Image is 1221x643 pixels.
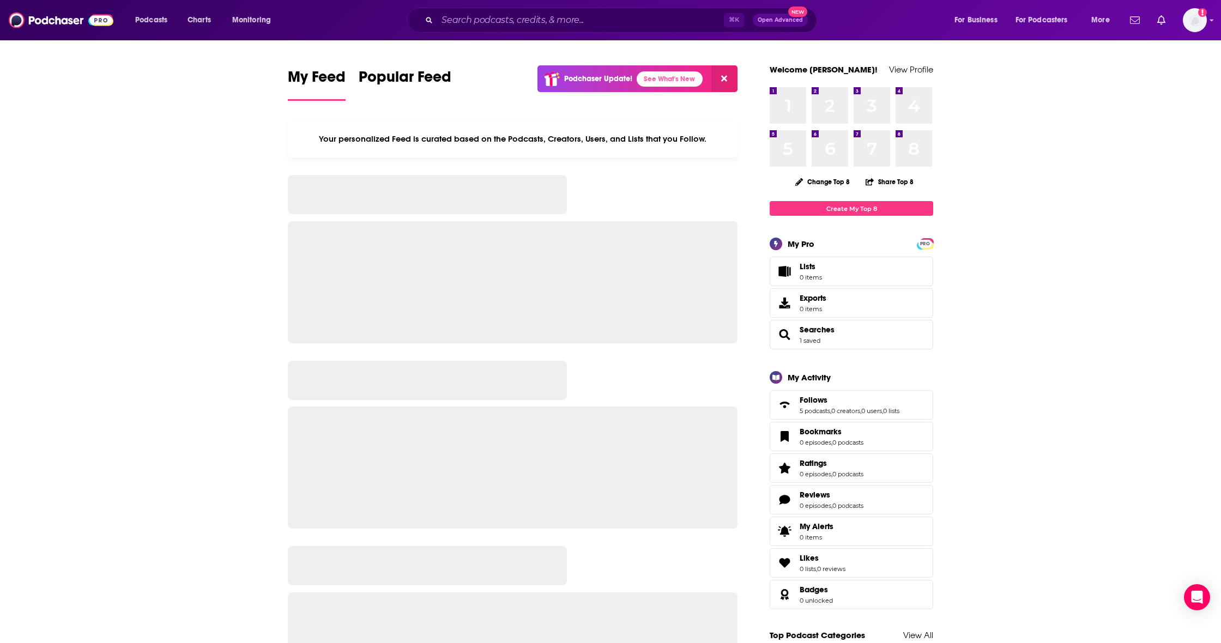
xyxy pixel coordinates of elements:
a: Follows [773,397,795,413]
a: Reviews [800,490,863,500]
img: Podchaser - Follow, Share and Rate Podcasts [9,10,113,31]
span: Badges [770,580,933,609]
span: Exports [773,295,795,311]
a: PRO [918,239,932,247]
a: Lists [770,257,933,286]
button: Share Top 8 [865,171,914,192]
span: New [788,7,808,17]
span: Lists [773,264,795,279]
a: 0 unlocked [800,597,833,604]
a: 0 episodes [800,470,831,478]
a: Likes [800,553,845,563]
span: Popular Feed [359,68,451,93]
span: Likes [770,548,933,578]
a: Ratings [773,460,795,476]
span: My Alerts [773,524,795,539]
div: Search podcasts, credits, & more... [418,8,827,33]
span: Lists [800,262,822,271]
span: , [831,439,832,446]
button: open menu [1084,11,1123,29]
a: Exports [770,288,933,318]
span: Reviews [800,490,830,500]
span: , [831,470,832,478]
span: , [830,407,831,415]
span: Badges [800,585,828,595]
a: Ratings [800,458,863,468]
span: My Alerts [800,521,833,531]
span: , [831,502,832,509]
a: 0 podcasts [832,502,863,509]
span: For Business [954,13,998,28]
span: For Podcasters [1016,13,1068,28]
a: 0 podcasts [832,439,863,446]
a: Show notifications dropdown [1126,11,1144,29]
p: Podchaser Update! [564,74,632,83]
a: Bookmarks [800,427,863,436]
a: 5 podcasts [800,407,830,415]
span: Open Advanced [758,17,803,23]
span: , [860,407,861,415]
a: 0 lists [883,407,899,415]
a: Badges [800,585,833,595]
button: open menu [947,11,1011,29]
a: 1 saved [800,337,820,344]
a: Badges [773,587,795,602]
div: My Activity [788,372,831,383]
a: See What's New [637,71,703,87]
span: Monitoring [232,13,271,28]
a: 0 reviews [817,565,845,573]
a: Bookmarks [773,429,795,444]
span: Charts [188,13,211,28]
a: Welcome [PERSON_NAME]! [770,64,878,75]
a: Follows [800,395,899,405]
a: 0 podcasts [832,470,863,478]
div: Your personalized Feed is curated based on the Podcasts, Creators, Users, and Lists that you Follow. [288,120,738,157]
span: Likes [800,553,819,563]
span: Ratings [770,453,933,483]
svg: Add a profile image [1198,8,1207,17]
span: Lists [800,262,815,271]
span: More [1091,13,1110,28]
img: User Profile [1183,8,1207,32]
a: Charts [180,11,217,29]
span: 0 items [800,305,826,313]
a: My Feed [288,68,346,101]
div: Open Intercom Messenger [1184,584,1210,610]
span: Follows [770,390,933,420]
span: Logged in as sarahhallprinc [1183,8,1207,32]
a: Popular Feed [359,68,451,101]
input: Search podcasts, credits, & more... [437,11,724,29]
a: 0 lists [800,565,816,573]
a: Show notifications dropdown [1153,11,1170,29]
span: PRO [918,240,932,248]
span: Follows [800,395,827,405]
a: 0 users [861,407,882,415]
button: Change Top 8 [789,175,856,189]
span: Bookmarks [770,422,933,451]
span: Exports [800,293,826,303]
button: open menu [225,11,285,29]
span: Ratings [800,458,827,468]
span: Podcasts [135,13,167,28]
a: My Alerts [770,517,933,546]
span: 0 items [800,274,822,281]
a: 0 episodes [800,502,831,509]
span: Searches [770,320,933,349]
button: open menu [1008,11,1084,29]
button: Show profile menu [1183,8,1207,32]
a: Searches [800,325,835,335]
a: 0 creators [831,407,860,415]
a: Reviews [773,492,795,507]
a: View Profile [889,64,933,75]
button: open menu [128,11,182,29]
span: 0 items [800,533,833,541]
a: Likes [773,555,795,571]
span: ⌘ K [724,13,744,27]
a: Top Podcast Categories [770,630,865,640]
span: , [882,407,883,415]
a: 0 episodes [800,439,831,446]
span: Reviews [770,485,933,514]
